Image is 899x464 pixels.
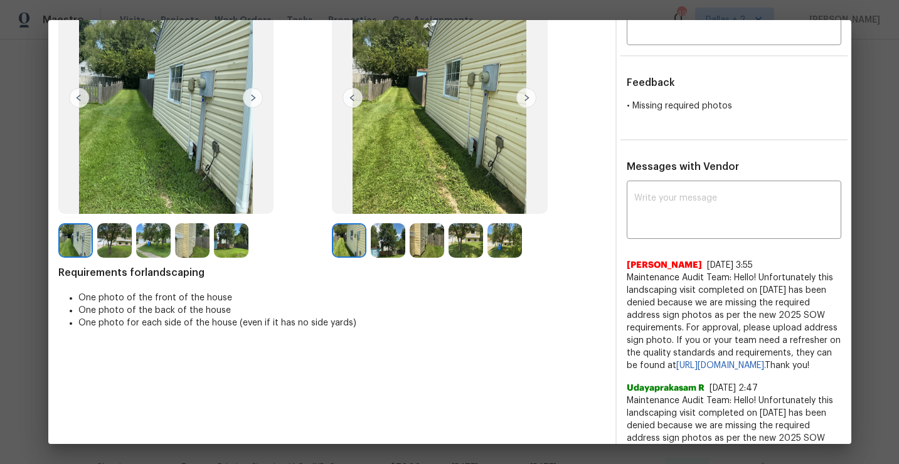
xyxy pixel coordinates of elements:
[707,261,753,270] span: [DATE] 3:55
[627,382,705,394] span: Udayaprakasam R
[69,88,89,108] img: left-chevron-button-url
[343,88,363,108] img: left-chevron-button-url
[78,317,605,329] li: One photo for each side of the house (even if it has no side yards)
[58,266,605,279] span: Requirements for landscaping
[627,102,732,110] span: • Missing required photos
[243,88,263,108] img: right-chevron-button-url
[710,384,758,393] span: [DATE] 2:47
[676,361,765,370] a: [URL][DOMAIN_NAME].
[78,292,605,304] li: One photo of the front of the house
[627,272,841,372] span: Maintenance Audit Team: Hello! Unfortunately this landscaping visit completed on [DATE] has been ...
[78,304,605,317] li: One photo of the back of the house
[627,78,675,88] span: Feedback
[627,162,739,172] span: Messages with Vendor
[516,88,536,108] img: right-chevron-button-url
[627,259,702,272] span: [PERSON_NAME]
